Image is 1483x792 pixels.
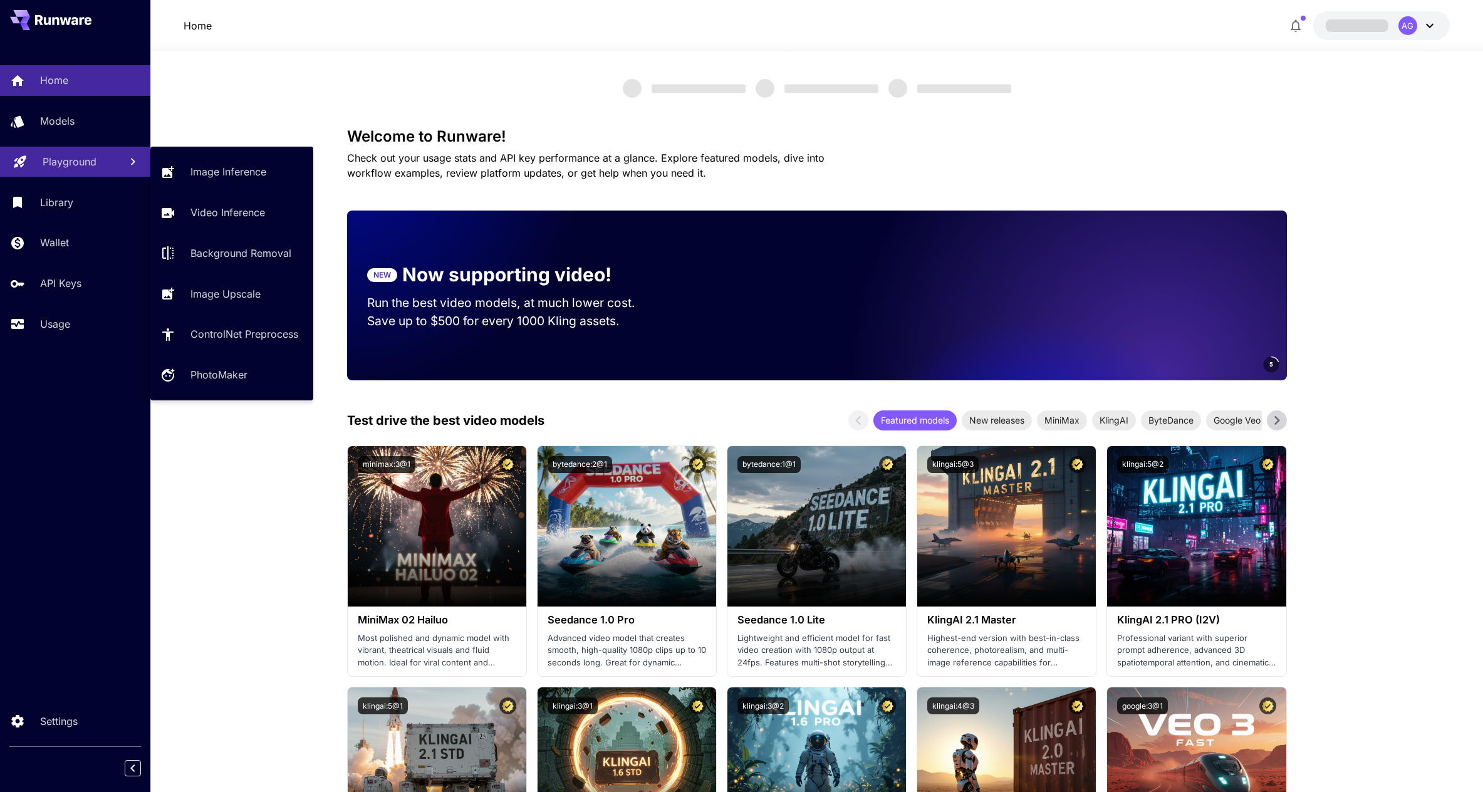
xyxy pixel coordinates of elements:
span: KlingAI [1092,414,1136,427]
button: bytedance:2@1 [548,456,612,473]
p: Advanced video model that creates smooth, high-quality 1080p clips up to 10 seconds long. Great f... [548,632,706,669]
span: Check out your usage stats and API key performance at a glance. Explore featured models, dive int... [347,152,825,179]
button: minimax:3@1 [358,456,415,473]
p: Home [184,18,212,33]
img: alt [538,446,716,607]
p: API Keys [40,276,81,291]
button: Certified Model – Vetted for best performance and includes a commercial license. [1069,697,1086,714]
p: Wallet [40,235,69,250]
a: ControlNet Preprocess [150,319,313,350]
span: ByteDance [1141,414,1201,427]
p: Image Upscale [190,286,261,301]
p: Usage [40,316,70,331]
p: Image Inference [190,164,266,179]
p: Now supporting video! [402,261,611,289]
h3: KlingAI 2.1 Master [927,614,1086,626]
img: alt [917,446,1096,607]
h3: MiniMax 02 Hailuo [358,614,516,626]
p: Playground [43,154,96,169]
span: New releases [962,414,1032,427]
p: Background Removal [190,246,291,261]
a: Image Upscale [150,278,313,309]
nav: breadcrumb [184,18,212,33]
p: Professional variant with superior prompt adherence, advanced 3D spatiotemporal attention, and ci... [1117,632,1276,669]
img: alt [1107,446,1286,607]
button: klingai:5@3 [927,456,979,473]
p: Run the best video models, at much lower cost. [367,294,659,312]
button: Certified Model – Vetted for best performance and includes a commercial license. [879,456,896,473]
div: Collapse sidebar [134,757,150,779]
a: Background Removal [150,238,313,269]
button: klingai:4@3 [927,697,979,714]
span: Google Veo [1206,414,1268,427]
img: alt [727,446,906,607]
button: Certified Model – Vetted for best performance and includes a commercial license. [1259,697,1276,714]
p: Test drive the best video models [347,411,544,430]
p: Video Inference [190,205,265,220]
div: AG [1398,16,1417,35]
button: Certified Model – Vetted for best performance and includes a commercial license. [879,697,896,714]
span: Featured models [873,414,957,427]
button: klingai:3@1 [548,697,598,714]
p: Most polished and dynamic model with vibrant, theatrical visuals and fluid motion. Ideal for vira... [358,632,516,669]
button: klingai:3@2 [737,697,789,714]
p: PhotoMaker [190,367,247,382]
button: Certified Model – Vetted for best performance and includes a commercial license. [689,456,706,473]
h3: Seedance 1.0 Pro [548,614,706,626]
button: Certified Model – Vetted for best performance and includes a commercial license. [1259,456,1276,473]
button: google:3@1 [1117,697,1168,714]
p: Home [40,73,68,88]
p: ControlNet Preprocess [190,326,298,341]
button: Collapse sidebar [125,760,141,776]
button: Certified Model – Vetted for best performance and includes a commercial license. [499,697,516,714]
button: klingai:5@2 [1117,456,1168,473]
h3: Welcome to Runware! [347,128,1287,145]
p: Highest-end version with best-in-class coherence, photorealism, and multi-image reference capabil... [927,632,1086,669]
img: alt [348,446,526,607]
button: bytedance:1@1 [737,456,801,473]
p: Settings [40,714,78,729]
button: Certified Model – Vetted for best performance and includes a commercial license. [499,456,516,473]
a: PhotoMaker [150,360,313,390]
p: NEW [373,269,391,281]
h3: Seedance 1.0 Lite [737,614,896,626]
p: Library [40,195,73,210]
p: Save up to $500 for every 1000 Kling assets. [367,312,659,330]
a: Video Inference [150,197,313,228]
button: klingai:5@1 [358,697,408,714]
button: Certified Model – Vetted for best performance and includes a commercial license. [1069,456,1086,473]
span: MiniMax [1037,414,1087,427]
p: Models [40,113,75,128]
a: Image Inference [150,157,313,187]
p: Lightweight and efficient model for fast video creation with 1080p output at 24fps. Features mult... [737,632,896,669]
h3: KlingAI 2.1 PRO (I2V) [1117,614,1276,626]
button: Certified Model – Vetted for best performance and includes a commercial license. [689,697,706,714]
span: 5 [1269,360,1273,369]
